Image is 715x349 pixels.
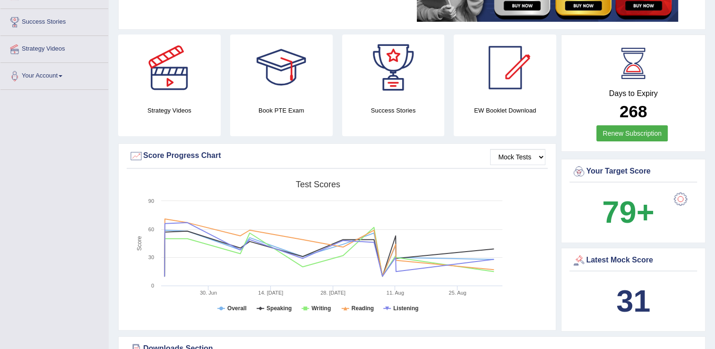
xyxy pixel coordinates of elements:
a: Renew Subscription [596,125,668,141]
tspan: Writing [311,305,331,312]
tspan: 28. [DATE] [320,290,345,296]
h4: Success Stories [342,105,445,115]
a: Strategy Videos [0,36,108,60]
h4: EW Booklet Download [454,105,556,115]
tspan: Reading [352,305,374,312]
h4: Book PTE Exam [230,105,333,115]
div: Latest Mock Score [572,253,695,268]
b: 268 [620,102,647,121]
h4: Strategy Videos [118,105,221,115]
tspan: Speaking [267,305,292,312]
text: 0 [151,283,154,288]
div: Score Progress Chart [129,149,545,163]
tspan: Listening [393,305,418,312]
tspan: Test scores [296,180,340,189]
b: 79+ [602,195,654,229]
h4: Days to Expiry [572,89,695,98]
div: Your Target Score [572,165,695,179]
tspan: 25. Aug [448,290,466,296]
tspan: 30. Jun [200,290,217,296]
tspan: 11. Aug [387,290,404,296]
text: 90 [148,198,154,204]
tspan: Overall [227,305,247,312]
text: 30 [148,254,154,260]
b: 31 [616,284,650,318]
a: Success Stories [0,9,108,33]
tspan: 14. [DATE] [258,290,283,296]
a: Your Account [0,63,108,87]
text: 60 [148,227,154,232]
tspan: Score [136,236,143,251]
